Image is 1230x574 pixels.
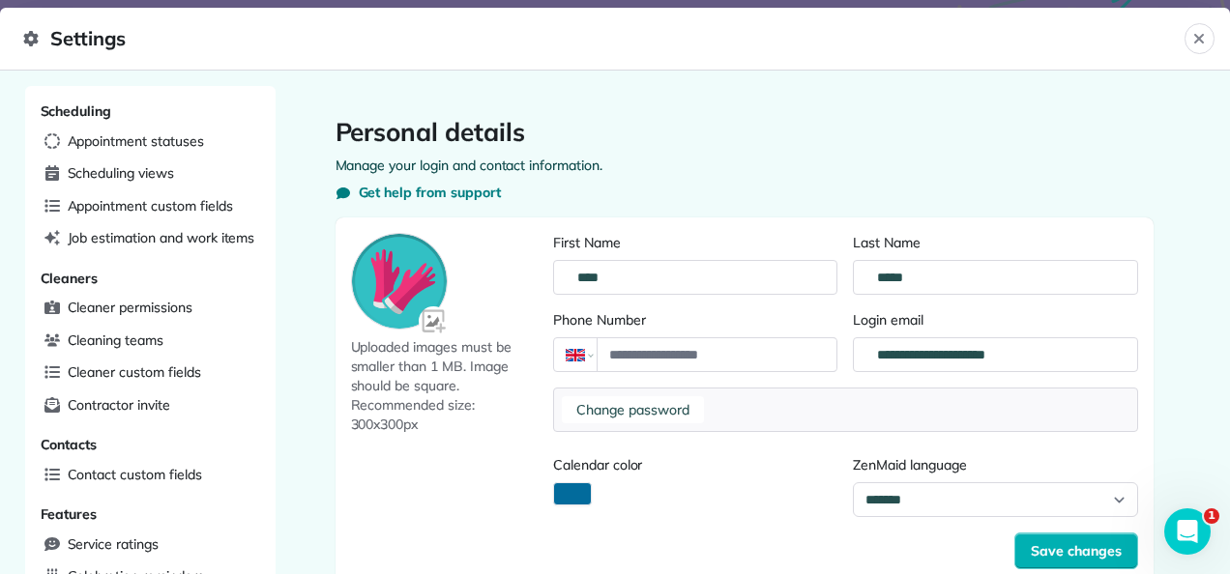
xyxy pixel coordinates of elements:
label: ZenMaid language [853,455,1137,474]
span: Get help from support [359,183,501,202]
a: Cleaning teams [37,327,264,356]
label: Login email [853,310,1137,330]
label: Calendar color [553,455,837,474]
a: Scheduling views [37,159,264,188]
span: Scheduling [41,102,112,120]
span: Save changes [1031,541,1122,560]
span: 1 [1204,508,1219,524]
a: Service ratings [37,531,264,560]
button: Get help from support [336,183,501,202]
a: Cleaner permissions [37,294,264,323]
span: Uploaded images must be smaller than 1 MB. Image should be square. Recommended size: 300x300px [351,337,546,434]
button: Save changes [1014,532,1138,569]
h1: Personal details [336,117,1154,148]
span: Scheduling views [68,163,174,183]
a: Appointment custom fields [37,192,264,221]
a: Contractor invite [37,391,264,420]
span: Appointment statuses [68,131,204,151]
button: Change password [562,396,704,423]
span: Job estimation and work items [68,228,255,247]
button: Activate Color Picker [553,482,592,505]
span: Contractor invite [68,395,170,415]
a: Cleaner custom fields [37,359,264,387]
span: Service ratings [68,534,159,554]
span: Features [41,505,98,523]
span: Contact custom fields [68,465,202,484]
span: Cleaning teams [68,330,163,350]
a: Contact custom fields [37,461,264,490]
label: Phone Number [553,310,837,330]
span: Cleaner custom fields [68,362,201,382]
span: Settings [23,23,1185,54]
iframe: Intercom live chat [1164,508,1211,555]
span: Appointment custom fields [68,196,233,215]
img: Avatar preview [352,234,447,329]
label: First Name [553,233,837,252]
span: Contacts [41,436,98,453]
a: Appointment statuses [37,128,264,157]
label: Last Name [853,233,1137,252]
img: Avatar input [419,306,451,338]
span: Cleaner permissions [68,298,192,317]
a: Job estimation and work items [37,224,264,253]
button: Close [1185,23,1215,54]
p: Manage your login and contact information. [336,156,1154,175]
span: Cleaners [41,270,99,287]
